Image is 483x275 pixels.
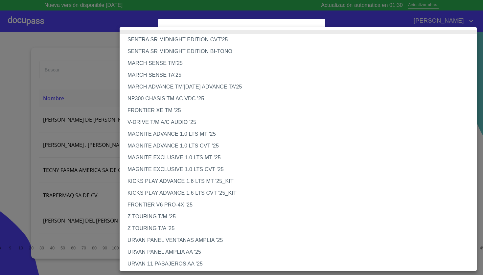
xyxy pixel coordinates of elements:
li: SENTRA SR MIDNIGHT EDITION CVT'25 [120,34,477,46]
li: MAGNITE ADVANCE 1.0 LTS MT '25 [120,128,477,140]
li: URVAN PANEL AMPLIA AA '25 [120,246,477,258]
li: FRONTIER V6 PRO-4X '25 [120,199,477,211]
li: URVAN 11 PASAJEROS AA '25 [120,258,477,270]
li: FRONTIER XE TM '25 [120,105,477,116]
li: MAGNITE EXCLUSIVE 1.0 LTS MT '25 [120,152,477,164]
li: MARCH ADVANCE TM'[DATE] ADVANCE TA'25 [120,81,477,93]
li: Z TOURING T/M '25 [120,211,477,223]
li: URVAN PANEL VENTANAS AMPLIA '25 [120,234,477,246]
li: MARCH SENSE TM'25 [120,57,477,69]
li: MARCH SENSE TA'25 [120,69,477,81]
li: KICKS PLAY ADVANCE 1.6 LTS CVT '25_KIT [120,187,477,199]
li: KICKS PLAY ADVANCE 1.6 LTS MT '25_KIT [120,175,477,187]
li: MAGNITE EXCLUSIVE 1.0 LTS CVT '25 [120,164,477,175]
li: Z TOURING T/A '25 [120,223,477,234]
li: MAGNITE ADVANCE 1.0 LTS CVT '25 [120,140,477,152]
li: NP300 CHASIS TM AC VDC '25 [120,93,477,105]
li: SENTRA SR MIDNIGHT EDITION BI-TONO [120,46,477,57]
li: V-DRIVE T/M A/C AUDIO '25 [120,116,477,128]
